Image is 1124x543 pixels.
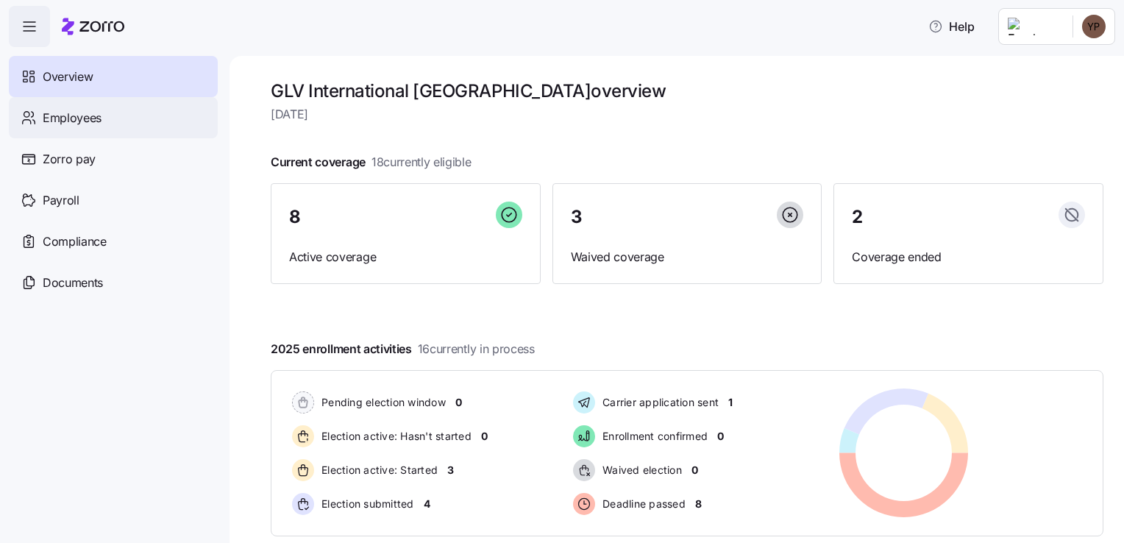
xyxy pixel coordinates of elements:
[271,153,472,171] span: Current coverage
[447,463,454,478] span: 3
[852,248,1085,266] span: Coverage ended
[317,395,446,410] span: Pending election window
[289,248,522,266] span: Active coverage
[271,79,1103,102] h1: GLV International [GEOGRAPHIC_DATA] overview
[9,180,218,221] a: Payroll
[271,105,1103,124] span: [DATE]
[481,429,488,444] span: 0
[317,497,414,511] span: Election submitted
[43,68,93,86] span: Overview
[571,248,804,266] span: Waived coverage
[717,429,724,444] span: 0
[917,12,986,41] button: Help
[418,340,535,358] span: 16 currently in process
[43,233,107,251] span: Compliance
[43,109,102,127] span: Employees
[598,463,682,478] span: Waived election
[317,429,472,444] span: Election active: Hasn't started
[1008,18,1061,35] img: Employer logo
[271,340,535,358] span: 2025 enrollment activities
[43,150,96,168] span: Zorro pay
[728,395,733,410] span: 1
[1082,15,1106,38] img: 1a8d1e34e8936ee5f73660366535aa3c
[9,138,218,180] a: Zorro pay
[598,497,686,511] span: Deadline passed
[455,395,462,410] span: 0
[598,395,719,410] span: Carrier application sent
[571,208,583,226] span: 3
[598,429,708,444] span: Enrollment confirmed
[9,221,218,262] a: Compliance
[43,191,79,210] span: Payroll
[9,97,218,138] a: Employees
[852,208,863,226] span: 2
[424,497,430,511] span: 4
[691,463,698,478] span: 0
[371,153,472,171] span: 18 currently eligible
[43,274,103,292] span: Documents
[9,262,218,303] a: Documents
[9,56,218,97] a: Overview
[317,463,438,478] span: Election active: Started
[289,208,301,226] span: 8
[695,497,702,511] span: 8
[928,18,975,35] span: Help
